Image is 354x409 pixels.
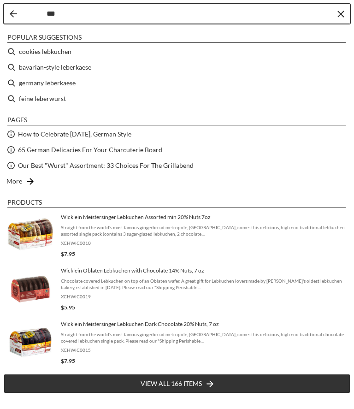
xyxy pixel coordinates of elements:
li: View all 166 items [4,374,350,393]
a: Our Best "Wurst" Assortment: 33 Choices For The Grillabend [18,160,194,171]
button: Clear [336,9,345,18]
img: Wicklein Oblaten Lebkuchen Chocolate 14% Nuts [7,266,53,312]
span: View all 166 items [141,379,202,389]
span: $7.95 [61,250,75,257]
span: Straight from the world's most famous gingerbread metropole, [GEOGRAPHIC_DATA], comes this delici... [61,331,347,344]
li: Wicklein Meistersinger Lebkuchen Assorted min 20% Nuts 7oz [4,209,350,262]
span: XCHWIC0019 [61,293,347,300]
span: Straight from the world's most famous gingerbread metropole, [GEOGRAPHIC_DATA], comes this delici... [61,224,347,237]
span: Wicklein Meistersinger Lebkuchen Dark Chocolate 20% Nuts, 7 oz [61,320,347,328]
li: More [4,173,350,189]
li: Pages [7,116,346,125]
a: Wicklein Oblaten Lebkuchen Chocolate 14% NutsWicklein Oblaten Lebkuchen with Chocolate 14% Nuts, ... [7,266,347,312]
li: Popular suggestions [7,33,346,43]
span: XCHWIC0010 [61,240,347,246]
li: Our Best "Wurst" Assortment: 33 Choices For The Grillabend [4,158,350,173]
span: $7.95 [61,357,75,364]
span: XCHWIC0015 [61,347,347,353]
a: Wicklein Meistersinger Lebkuchen Assorted min 20% Nuts 7ozStraight from the world's most famous g... [7,213,347,259]
li: germany leberkaese [4,75,350,91]
span: Wicklein Meistersinger Lebkuchen Assorted min 20% Nuts 7oz [61,213,347,221]
li: feine leberwurst [4,91,350,107]
a: Wicklein Meistersinger Lebkuchen Dark Chocolate 20% Nuts, 7 ozStraight from the world's most famo... [7,320,347,366]
li: Wicklein Meistersinger Lebkuchen Dark Chocolate 20% Nuts, 7 oz [4,316,350,369]
li: 65 German Delicacies For Your Charcuterie Board [4,142,350,158]
a: How to Celebrate [DATE], German Style [18,129,131,139]
li: How to Celebrate [DATE], German Style [4,126,350,142]
li: bavarian-style leberkaese [4,59,350,75]
span: $5.95 [61,304,75,311]
li: Products [7,198,346,208]
a: 65 German Delicacies For Your Charcuterie Board [18,144,162,155]
span: Wicklein Oblaten Lebkuchen with Chocolate 14% Nuts, 7 oz [61,267,347,274]
li: cookies lebkuchen [4,44,350,59]
li: Wicklein Oblaten Lebkuchen with Chocolate 14% Nuts, 7 oz [4,262,350,316]
button: Back [10,10,17,18]
span: Chocolate covered Lebkuchen on top of an Oblaten wafer. A great gift for Lebkuchen lovers made by... [61,278,347,290]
